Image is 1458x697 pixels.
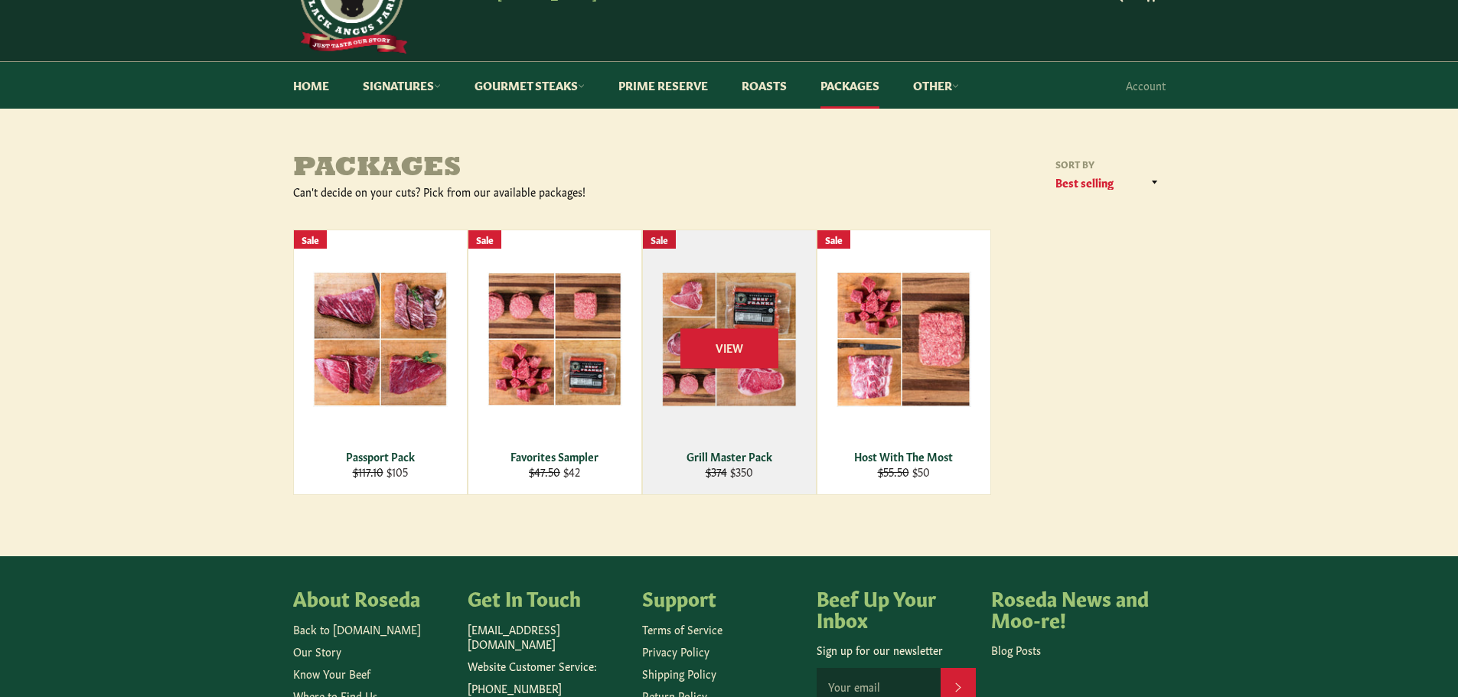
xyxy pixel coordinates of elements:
[278,62,344,109] a: Home
[293,154,729,184] h1: Packages
[805,62,895,109] a: Packages
[652,449,806,464] div: Grill Master Pack
[827,449,980,464] div: Host With The Most
[827,464,980,479] div: $50
[478,449,631,464] div: Favorites Sampler
[1051,158,1166,171] label: Sort by
[642,230,817,495] a: Grill Master Pack Grill Master Pack $374 $350 View
[353,464,383,479] s: $117.10
[680,329,778,368] span: View
[459,62,600,109] a: Gourmet Steaks
[468,681,627,695] p: [PHONE_NUMBER]
[488,272,622,406] img: Favorites Sampler
[293,184,729,199] div: Can't decide on your cuts? Pick from our available packages!
[468,587,627,608] h4: Get In Touch
[313,272,448,406] img: Passport Pack
[293,587,452,608] h4: About Roseda
[468,659,627,673] p: Website Customer Service:
[303,449,457,464] div: Passport Pack
[726,62,802,109] a: Roasts
[603,62,723,109] a: Prime Reserve
[898,62,974,109] a: Other
[817,230,991,495] a: Host With The Most Host With The Most $55.50 $50
[642,621,722,637] a: Terms of Service
[529,464,560,479] s: $47.50
[642,643,709,659] a: Privacy Policy
[294,230,327,249] div: Sale
[991,587,1150,629] h4: Roseda News and Moo-re!
[1118,63,1173,108] a: Account
[293,230,468,495] a: Passport Pack Passport Pack $117.10 $105
[293,621,421,637] a: Back to [DOMAIN_NAME]
[468,230,642,495] a: Favorites Sampler Favorites Sampler $47.50 $42
[817,587,976,629] h4: Beef Up Your Inbox
[293,643,341,659] a: Our Story
[878,464,909,479] s: $55.50
[303,464,457,479] div: $105
[817,643,976,657] p: Sign up for our newsletter
[468,622,627,652] p: [EMAIL_ADDRESS][DOMAIN_NAME]
[347,62,456,109] a: Signatures
[642,666,716,681] a: Shipping Policy
[837,272,971,407] img: Host With The Most
[642,587,801,608] h4: Support
[991,642,1041,657] a: Blog Posts
[817,230,850,249] div: Sale
[293,666,370,681] a: Know Your Beef
[478,464,631,479] div: $42
[468,230,501,249] div: Sale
